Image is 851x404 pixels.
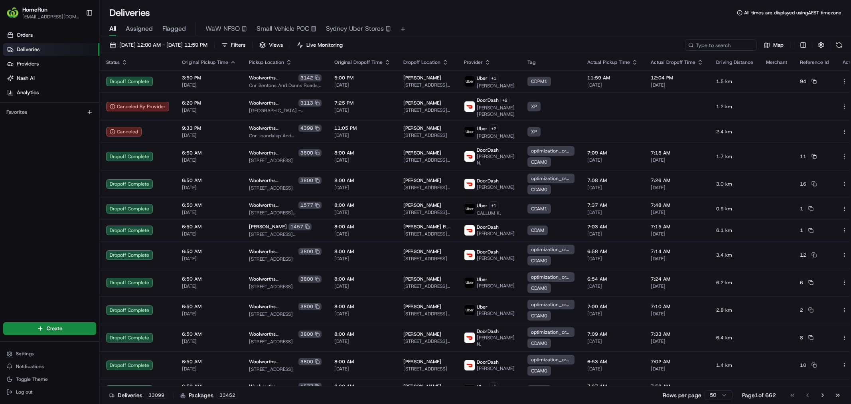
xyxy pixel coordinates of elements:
button: [EMAIL_ADDRESS][DOMAIN_NAME] [22,14,79,20]
span: CDAM1 [531,206,547,212]
span: 9:33 PM [182,125,236,131]
span: [STREET_ADDRESS] [249,283,322,290]
span: [DATE] 12:00 AM - [DATE] 11:59 PM [119,42,207,49]
span: optimization_order_unassigned [531,148,571,154]
span: 11:59 AM [587,75,638,81]
span: CDPM1 [531,78,547,85]
button: Refresh [833,40,845,51]
span: DoorDash [477,249,499,255]
span: Tag [527,59,535,65]
span: Original Dropoff Time [334,59,383,65]
span: CALLUM K. [477,210,501,216]
span: [PERSON_NAME] [403,303,441,310]
span: 7:37 AM [587,202,638,208]
span: 6:50 AM [182,331,236,337]
img: doordash_logo_v2.png [464,151,475,162]
span: Provider [464,59,483,65]
span: optimization_order_unassigned [531,246,571,253]
span: 6:50 AM [182,383,236,390]
span: [PERSON_NAME] N. [477,335,515,347]
span: [DATE] [587,283,638,289]
span: 6:50 AM [182,177,236,184]
button: 94 [800,78,817,85]
span: [PERSON_NAME] [403,125,441,131]
span: [STREET_ADDRESS] [249,366,322,372]
button: +1 [489,74,498,83]
span: 8:00 AM [334,383,391,390]
button: 1 [800,227,813,234]
img: HomeRun [6,6,19,19]
span: [DATE] [334,338,391,345]
span: [STREET_ADDRESS][PERSON_NAME] [403,231,451,237]
span: Woolworths [PERSON_NAME] Metro [249,383,297,390]
span: [PERSON_NAME] [477,310,515,317]
span: Flagged [162,24,186,34]
span: 3.4 km [716,252,753,258]
button: +1 [489,201,498,210]
span: 11:05 PM [334,125,391,131]
span: [DATE] [587,82,638,88]
span: All [109,24,116,34]
span: 6.2 km [716,279,753,286]
span: [DATE] [587,255,638,262]
span: [DATE] [182,209,236,216]
span: optimization_order_unassigned [531,274,571,280]
span: Analytics [17,89,39,96]
div: 3800 [298,303,322,310]
span: [DATE] [651,82,703,88]
span: [STREET_ADDRESS] [249,256,322,262]
span: [DATE] [651,157,703,163]
span: Woolworths Carramar [249,125,297,131]
button: 11 [800,153,817,160]
span: [DATE] [334,231,391,237]
span: 1.5 km [716,78,753,85]
span: [STREET_ADDRESS][PERSON_NAME] [403,311,451,317]
span: [DATE] [651,184,703,191]
span: [STREET_ADDRESS][PERSON_NAME] [403,157,451,163]
span: [PERSON_NAME] [477,230,515,237]
span: [PERSON_NAME] [403,202,441,208]
span: Nash AI [17,75,35,82]
span: 6:50 AM [182,224,236,230]
span: Woolworths [GEOGRAPHIC_DATA] (VDOS) [249,276,297,282]
a: Providers [3,57,99,70]
span: [PERSON_NAME] [249,224,287,230]
span: CDAM0 [531,159,547,165]
span: 6:50 AM [182,150,236,156]
span: 8:00 AM [334,358,391,365]
span: XP [531,129,537,135]
span: [PERSON_NAME] [477,184,515,190]
span: Cnr Joondalup And [STREET_ADDRESS] [249,133,322,139]
span: [PERSON_NAME] [477,83,515,89]
span: 2.8 km [716,307,753,313]
span: Merchant [766,59,787,65]
a: Nash AI [3,72,99,85]
img: doordash_logo_v2.png [464,179,475,189]
span: [PERSON_NAME] [477,365,515,372]
span: All times are displayed using AEST timezone [744,10,841,16]
span: Uber [477,276,488,283]
span: [DATE] [182,107,236,113]
span: 6:58 AM [587,248,638,255]
span: Uber [477,75,488,81]
span: CDAM0 [531,186,547,193]
button: 1 [800,206,813,212]
span: [DATE] [182,255,236,262]
button: HomeRunHomeRun[EMAIL_ADDRESS][DOMAIN_NAME] [3,3,83,22]
span: [DATE] [334,157,391,163]
span: 8:00 AM [334,177,391,184]
div: 3113 [298,99,322,107]
img: doordash_logo_v2.png [464,360,475,370]
span: Woolworths [GEOGRAPHIC_DATA] (VDOS) [249,150,297,156]
span: Live Monitoring [306,42,343,49]
a: Analytics [3,86,99,99]
span: [STREET_ADDRESS][PERSON_NAME] [403,184,451,191]
img: doordash_logo_v2.png [464,225,475,236]
span: Uber [477,304,488,310]
span: CDAM0 [531,313,547,319]
span: DoorDash [477,328,499,335]
span: DoorDash [477,359,499,365]
span: [STREET_ADDRESS] [249,339,322,345]
span: 7:24 AM [651,276,703,282]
